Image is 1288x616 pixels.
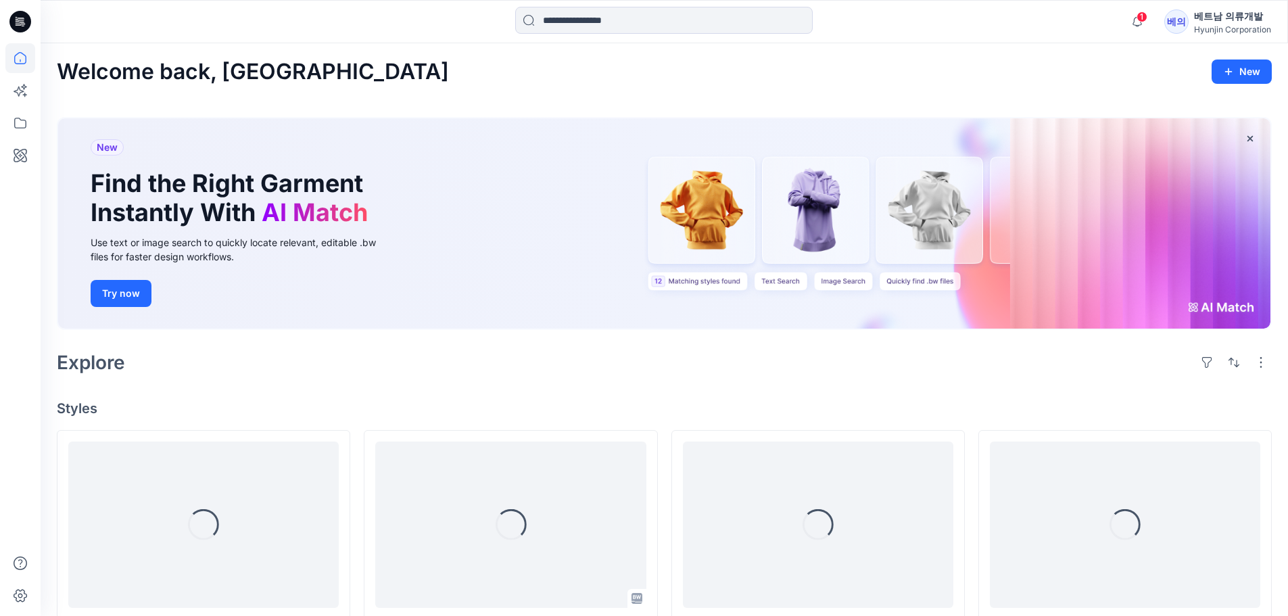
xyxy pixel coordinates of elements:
h2: Welcome back, [GEOGRAPHIC_DATA] [57,60,449,85]
span: AI Match [262,197,368,227]
div: Hyunjin Corporation [1194,24,1271,34]
span: New [97,139,118,156]
h2: Explore [57,352,125,373]
div: 베의 [1164,9,1189,34]
div: Use text or image search to quickly locate relevant, editable .bw files for faster design workflows. [91,235,395,264]
span: 1 [1137,11,1147,22]
h1: Find the Right Garment Instantly With [91,169,375,227]
button: Try now [91,280,151,307]
button: New [1212,60,1272,84]
div: 베트남 의류개발 [1194,8,1271,24]
h4: Styles [57,400,1272,417]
